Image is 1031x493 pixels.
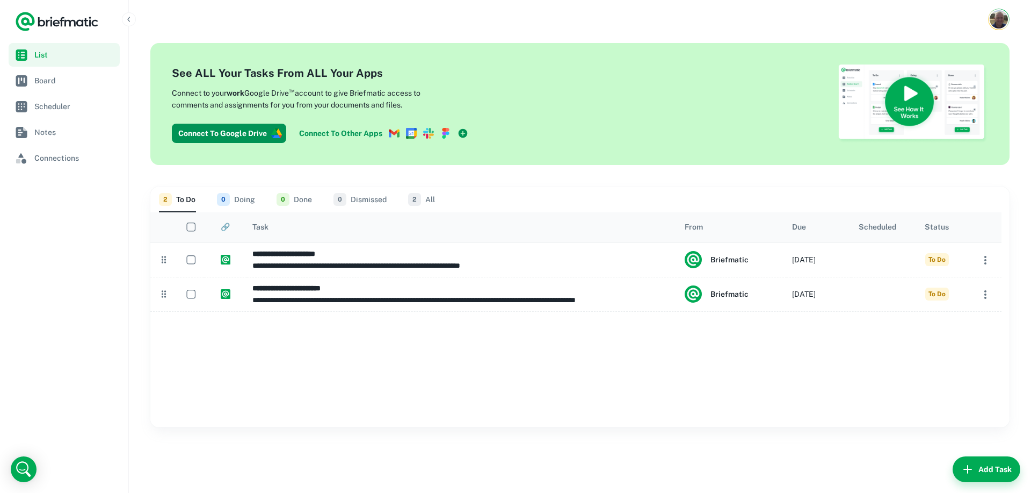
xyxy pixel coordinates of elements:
span: List [34,49,115,61]
button: Done [277,187,312,212]
span: To Do [925,288,949,301]
button: To Do [159,187,195,212]
p: Connect to your Google Drive account to give Briefmatic access to comments and assignments for yo... [172,85,456,111]
img: Scott Jones [990,10,1008,28]
b: work [227,89,244,97]
span: 2 [159,193,172,206]
img: system.png [685,285,702,303]
h6: Briefmatic [710,254,749,266]
div: [DATE] [792,277,816,311]
img: https://app.briefmatic.com/assets/integrations/system.png [221,289,230,299]
span: Notes [34,126,115,138]
span: Board [34,75,115,87]
a: Logo [15,11,99,32]
div: Due [792,223,806,231]
a: List [9,43,120,67]
a: Connections [9,146,120,170]
span: Scheduler [34,101,115,112]
a: Board [9,69,120,92]
div: Task [252,223,268,231]
div: Briefmatic [685,251,749,268]
a: Notes [9,120,120,144]
button: Dismissed [333,187,387,212]
div: Status [925,223,949,231]
div: Scheduled [859,223,896,231]
span: 0 [333,193,346,206]
button: Account button [988,9,1010,30]
button: Doing [217,187,255,212]
div: Open Intercom Messenger [11,456,37,482]
button: Add Task [953,456,1020,482]
span: To Do [925,253,949,266]
img: system.png [685,251,702,268]
span: 0 [277,193,289,206]
h4: See ALL Your Tasks From ALL Your Apps [172,65,473,81]
div: [DATE] [792,243,816,277]
h6: Briefmatic [710,288,749,300]
button: All [408,187,435,212]
div: From [685,223,703,231]
button: Connect To Google Drive [172,124,286,143]
sup: ™ [289,87,295,94]
div: 🔗 [221,223,230,231]
a: Connect To Other Apps [295,124,473,143]
a: Scheduler [9,95,120,118]
img: See How Briefmatic Works [838,65,988,144]
span: Connections [34,152,115,164]
div: Briefmatic [685,285,749,303]
span: 2 [408,193,421,206]
img: https://app.briefmatic.com/assets/integrations/system.png [221,255,230,265]
span: 0 [217,193,230,206]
